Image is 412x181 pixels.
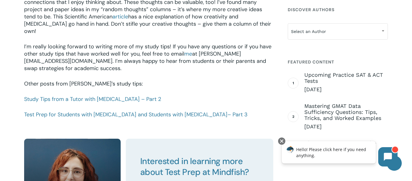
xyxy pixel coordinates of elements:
p: Other posts from [PERSON_NAME]’s study tips: [24,80,273,95]
a: Study Tips from a Tutor with [MEDICAL_DATA] – Part 2 [24,95,161,103]
h4: Featured Content [288,57,388,67]
a: Test Prep for Students with [MEDICAL_DATA] and Students with [MEDICAL_DATA]– Part 3 [24,111,248,118]
h4: Discover Authors [288,4,388,15]
span: Mastering GMAT Data Sufficiency Questions: Tips, Tricks, and Worked Examples [304,103,388,121]
span: at [PERSON_NAME][EMAIL_ADDRESS][DOMAIN_NAME]. I’m always happy to hear from students or their par... [24,50,266,72]
span: Upcoming Practice SAT & ACT Tests [304,72,388,84]
span: – Part 3 [227,111,248,118]
span: Interested in learning more about Test Prep at Mindfish? [140,156,249,178]
a: me [184,50,192,57]
a: Mastering GMAT Data Sufficiency Questions: Tips, Tricks, and Worked Examples [DATE] [304,103,388,130]
span: Select an Author [288,25,388,38]
span: [DATE] [304,86,388,93]
span: has a nice explanation of how creativity and [MEDICAL_DATA] go hand in hand. Don’t stifle your cr... [24,13,271,35]
span: Select an Author [288,23,388,40]
span: I’m really looking forward to writing more of my study tips! If you have any questions or if you ... [24,43,271,57]
a: Upcoming Practice SAT & ACT Tests [DATE] [304,72,388,93]
iframe: Chatbot [275,136,404,173]
span: [DATE] [304,123,388,130]
a: article [113,13,128,20]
